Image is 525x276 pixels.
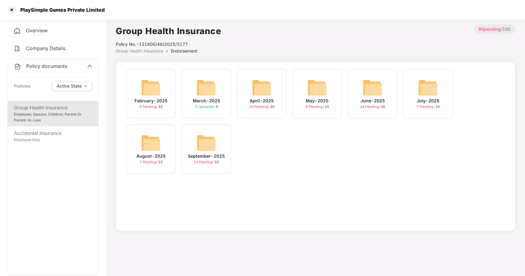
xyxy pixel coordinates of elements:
div: 10 [417,104,440,109]
span: 7 Pending / [139,160,158,164]
div: March-2025 [193,97,220,104]
div: Accidental Insurance [14,129,92,137]
img: svg+xml;base64,PHN2ZyB4bWxucz0iaHR0cDovL3d3dy53My5vcmcvMjAwMC9zdmciIHdpZHRoPSI2NCIgaGVpZ2h0PSI2NC... [141,78,161,97]
div: 10 [194,160,219,165]
div: 20 [249,104,274,109]
img: svg+xml;base64,PHN2ZyB4bWxucz0iaHR0cDovL3d3dy53My5vcmcvMjAwMC9zdmciIHdpZHRoPSI2NCIgaGVpZ2h0PSI2NC... [252,78,272,97]
span: Policy documents [26,63,67,69]
span: 0 Uploaded / [195,104,216,109]
div: Employee, Spouse, Children, Parent Or Parent-In-Law [14,112,92,123]
span: Overview [26,27,48,34]
span: Active State [57,83,82,89]
button: Active Statedown [52,81,92,91]
img: svg+xml;base64,PHN2ZyB4bWxucz0iaHR0cDovL3d3dy53My5vcmcvMjAwMC9zdmciIHdpZHRoPSI2NCIgaGVpZ2h0PSI2NC... [196,78,216,97]
div: September-2025 [188,153,225,160]
span: 8 Pending / [139,104,158,109]
span: 80 pending [479,26,501,32]
span: 10 Pending / [194,160,215,164]
div: Policies [14,83,30,89]
img: svg+xml;base64,PHN2ZyB4bWxucz0iaHR0cDovL3d3dy53My5vcmcvMjAwMC9zdmciIHdpZHRoPSI2NCIgaGVpZ2h0PSI2NC... [307,78,327,97]
div: July-2025 [417,97,439,104]
span: 16 Pending / [249,104,270,109]
span: 7 Pending / [417,104,435,109]
span: Group Health Insurance [116,48,163,53]
div: 10 [139,160,163,165]
div: 0 [195,104,218,109]
div: Employee Only [14,137,92,143]
span: 8 Pending / [306,104,325,109]
p: / 100 [474,24,515,34]
div: June-2025 [361,97,385,104]
span: Company Details [26,45,65,51]
div: 10 [139,104,163,109]
img: svg+xml;base64,PHN2ZyB4bWxucz0iaHR0cDovL3d3dy53My5vcmcvMjAwMC9zdmciIHdpZHRoPSI2NCIgaGVpZ2h0PSI2NC... [196,133,216,153]
span: down [84,85,87,88]
div: May-2025 [306,97,329,104]
div: Group Health Insurance [14,104,92,112]
div: Policy No.- 131800/48/2025/3177 [116,41,221,48]
div: February-2025 [135,97,168,104]
div: April-2025 [250,97,274,104]
span: Endorsement [171,48,197,53]
div: 10 [306,104,329,109]
div: PlaySimple Games Private Limited [17,7,105,13]
span: > [166,48,168,53]
img: svg+xml;base64,PHN2ZyB4bWxucz0iaHR0cDovL3d3dy53My5vcmcvMjAwMC9zdmciIHdpZHRoPSI2NCIgaGVpZ2h0PSI2NC... [418,78,438,97]
span: up [87,64,92,69]
h1: Group Health Insurance [116,24,221,38]
div: August-2025 [136,153,166,160]
div: 30 [360,104,385,109]
span: 24 Pending / [360,104,381,109]
img: svg+xml;base64,PHN2ZyB4bWxucz0iaHR0cDovL3d3dy53My5vcmcvMjAwMC9zdmciIHdpZHRoPSI2NCIgaGVpZ2h0PSI2NC... [141,133,161,153]
img: svg+xml;base64,PHN2ZyB4bWxucz0iaHR0cDovL3d3dy53My5vcmcvMjAwMC9zdmciIHdpZHRoPSIyNCIgaGVpZ2h0PSIyNC... [14,63,21,70]
img: svg+xml;base64,PHN2ZyB4bWxucz0iaHR0cDovL3d3dy53My5vcmcvMjAwMC9zdmciIHdpZHRoPSI2NCIgaGVpZ2h0PSI2NC... [363,78,382,97]
img: svg+xml;base64,PHN2ZyB4bWxucz0iaHR0cDovL3d3dy53My5vcmcvMjAwMC9zdmciIHdpZHRoPSIyNCIgaGVpZ2h0PSIyNC... [14,27,21,35]
img: svg+xml;base64,PHN2ZyB4bWxucz0iaHR0cDovL3d3dy53My5vcmcvMjAwMC9zdmciIHdpZHRoPSIyNCIgaGVpZ2h0PSIyNC... [14,45,21,52]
